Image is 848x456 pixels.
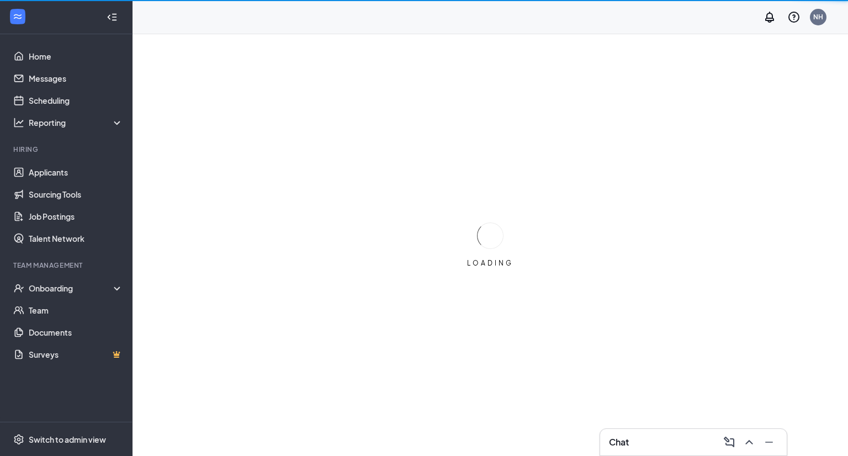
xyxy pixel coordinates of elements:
a: Team [29,299,123,321]
button: ComposeMessage [720,433,738,451]
a: Sourcing Tools [29,183,123,205]
svg: Collapse [107,12,118,23]
div: LOADING [463,258,518,268]
svg: Notifications [763,10,776,24]
div: Hiring [13,145,121,154]
a: Applicants [29,161,123,183]
a: Messages [29,67,123,89]
svg: ComposeMessage [723,436,736,449]
a: Talent Network [29,227,123,250]
a: Scheduling [29,89,123,112]
svg: ChevronUp [743,436,756,449]
div: NH [813,12,823,22]
div: Onboarding [29,283,114,294]
div: Switch to admin view [29,434,106,445]
button: Minimize [760,433,778,451]
button: ChevronUp [740,433,758,451]
svg: Analysis [13,117,24,128]
svg: WorkstreamLogo [12,11,23,22]
h3: Chat [609,436,629,448]
svg: UserCheck [13,283,24,294]
a: Documents [29,321,123,343]
svg: Minimize [762,436,776,449]
a: Home [29,45,123,67]
div: Reporting [29,117,124,128]
svg: Settings [13,434,24,445]
a: Job Postings [29,205,123,227]
a: SurveysCrown [29,343,123,365]
svg: QuestionInfo [787,10,801,24]
div: Team Management [13,261,121,270]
